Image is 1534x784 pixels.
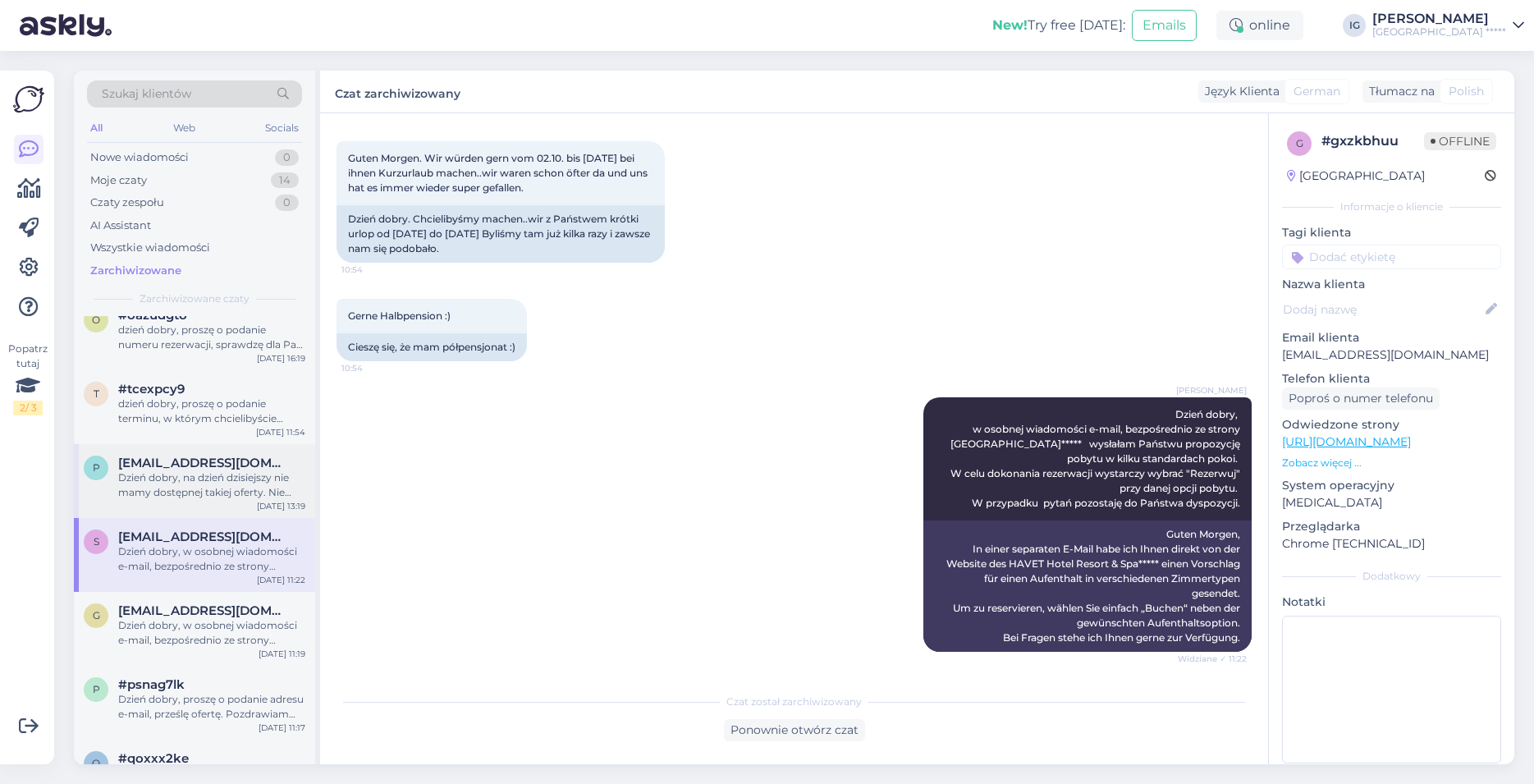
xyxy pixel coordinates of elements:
div: Dzień dobry, w osobnej wiadomości e-mail, bezpośrednio ze strony [GEOGRAPHIC_DATA]***** wysłałam ... [118,544,305,574]
span: Czat został zarchiwizowany [726,695,862,709]
span: gural70@wp.pl [118,603,289,618]
span: German [1294,83,1340,100]
p: Telefon klienta [1282,370,1501,387]
span: q [92,757,100,769]
span: #qoxxx2ke [118,751,189,766]
span: g [93,609,100,621]
div: [DATE] 16:19 [257,352,305,364]
div: Dzień dobry, w osobnej wiadomości e-mail, bezpośrednio ze strony [GEOGRAPHIC_DATA]***** wysłałam ... [118,618,305,648]
div: Try free [DATE]: [992,16,1125,35]
div: Web [170,117,199,139]
div: Tłumacz na [1362,83,1435,100]
span: o [92,314,100,326]
div: All [87,117,106,139]
div: online [1216,11,1303,40]
div: # gxzkbhuu [1321,131,1424,151]
p: Chrome [TECHNICAL_ID] [1282,535,1501,552]
span: pdymkowski1990@gmail.com [118,456,289,470]
span: p [93,461,100,474]
div: Dzień dobry, proszę o podanie adresu e-mail, prześlę ofertę. Pozdrawiam serdecznie. [118,692,305,722]
div: Ponownie otwórz czat [724,719,865,741]
span: Polish [1449,83,1484,100]
div: Socials [262,117,302,139]
span: Widziane ✓ 11:22 [1178,653,1247,665]
div: Zarchiwizowane [90,263,181,279]
input: Dodać etykietę [1282,245,1501,269]
div: 14 [271,172,299,189]
b: New! [992,17,1028,33]
span: p [93,683,100,695]
div: 2 / 3 [13,401,43,415]
img: Askly Logo [13,84,44,115]
p: [EMAIL_ADDRESS][DOMAIN_NAME] [1282,346,1501,364]
span: [PERSON_NAME] [1176,384,1247,397]
span: #psnag7lk [118,677,185,692]
div: Wszystkie wiadomości [90,240,210,256]
span: Dzień dobry, w osobnej wiadomości e-mail, bezpośrednio ze strony [GEOGRAPHIC_DATA]***** wysłałam ... [950,408,1243,509]
div: Informacje o kliencie [1282,199,1501,214]
p: Tagi klienta [1282,224,1501,241]
button: Emails [1132,10,1197,41]
span: Zarchiwizowane czaty [140,291,250,306]
span: Offline [1424,132,1496,150]
div: Czaty zespołu [90,195,164,211]
div: [DATE] 11:19 [259,648,305,660]
span: s [94,535,99,548]
p: [MEDICAL_DATA] [1282,494,1501,511]
label: Czat zarchiwizowany [335,80,460,103]
div: Dzień dobry, na dzień dzisiejszy nie mamy dostępnej takiej oferty. Nie mamy również informacji, a... [118,470,305,500]
span: Guten Morgen. Wir würden gern vom 02.10. bis [DATE] bei ihnen Kurzurlaub machen..wir waren schon ... [348,152,650,194]
p: Przeglądarka [1282,518,1501,535]
div: Język Klienta [1198,83,1280,100]
span: #tcexpcy9 [118,382,185,397]
div: Cieszę się, że mam półpensjonat :) [337,333,527,361]
div: Guten Morgen, In einer separaten E-Mail habe ich Ihnen direkt von der Website des HAVET Hotel Res... [923,520,1252,652]
div: [DATE] 11:54 [256,426,305,438]
div: 0 [275,195,299,211]
p: Nazwa klienta [1282,276,1501,293]
span: Szukaj klientów [102,85,191,103]
div: Nowe wiadomości [90,149,189,166]
p: Zobacz więcej ... [1282,456,1501,470]
p: Email klienta [1282,329,1501,346]
div: Dodatkowy [1282,569,1501,584]
div: [GEOGRAPHIC_DATA] [1287,167,1425,185]
span: stanley-langer@hotmail.de [118,530,289,544]
div: [DATE] 13:19 [257,500,305,512]
div: Moje czaty [90,172,147,189]
p: Notatki [1282,594,1501,611]
div: [PERSON_NAME] [1372,12,1506,25]
div: [DATE] 11:17 [259,722,305,734]
input: Dodaj nazwę [1283,300,1482,319]
div: Popatrz tutaj [13,342,43,415]
a: [URL][DOMAIN_NAME] [1282,434,1411,449]
span: 10:54 [341,362,403,374]
div: IG [1343,14,1366,37]
span: t [94,387,99,400]
span: 10:54 [341,264,403,276]
span: Gerne Halbpension :) [348,309,451,322]
div: Dzień dobry. Chcielibyśmy machen..wir z Państwem krótki urlop od [DATE] do [DATE] Byliśmy tam już... [337,205,665,263]
div: Poproś o numer telefonu [1282,387,1440,410]
a: [PERSON_NAME][GEOGRAPHIC_DATA] ***** [1372,12,1524,39]
span: g [1296,137,1303,149]
p: System operacyjny [1282,477,1501,494]
div: dzień dobry, proszę o podanie numeru rezerwacji, sprawdzę dla Pani informację. Pozdrawiam serdecz... [118,323,305,352]
p: Odwiedzone strony [1282,416,1501,433]
div: [DATE] 11:22 [257,574,305,586]
div: AI Assistant [90,218,151,234]
div: 0 [275,149,299,166]
div: dzień dobry, proszę o podanie terminu, w którym chcielibyście Państwo zarezerwować pokój, sprawdz... [118,397,305,426]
